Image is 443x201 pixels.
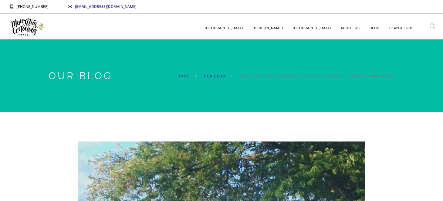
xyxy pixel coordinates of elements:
[370,17,380,34] a: Blog
[178,74,190,78] a: Home
[341,17,360,34] a: About us
[17,4,49,9] span: [PHONE_NUMBER]
[253,17,283,34] a: [PERSON_NAME]
[225,73,394,80] li: Mauritius bus routes & schedules, a guide to public transport
[389,17,412,39] div: PLAN A TRIP
[10,15,45,38] img: Mauritius Conscious Travel
[293,17,331,34] a: [GEOGRAPHIC_DATA]
[389,17,412,34] a: PLAN A TRIP
[204,74,225,78] a: Our Blog
[75,4,137,9] a: [EMAIL_ADDRESS][DOMAIN_NAME]
[205,17,243,34] a: [GEOGRAPHIC_DATA]
[49,70,160,82] h3: Our Blog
